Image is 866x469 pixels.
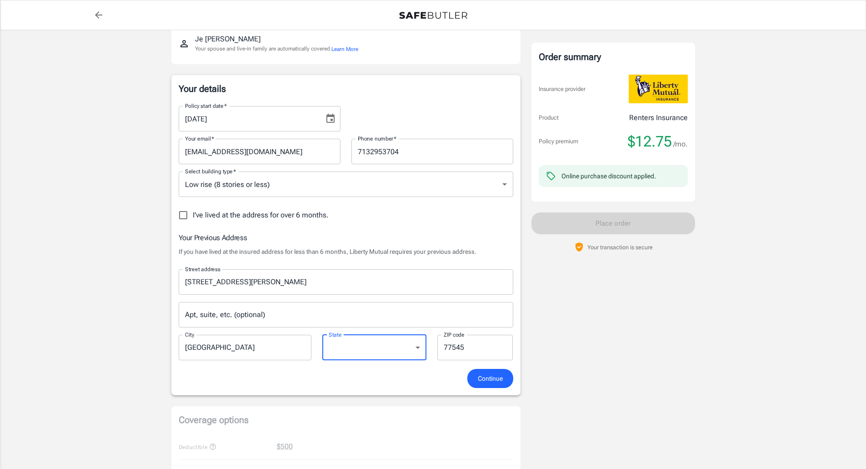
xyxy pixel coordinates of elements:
[179,139,340,164] input: Enter email
[539,113,559,122] p: Product
[179,232,513,243] h6: Your Previous Address
[539,50,688,64] div: Order summary
[467,369,513,388] button: Continue
[185,102,227,110] label: Policy start date
[444,331,465,338] label: ZIP code
[478,373,503,384] span: Continue
[179,38,190,49] svg: Insured person
[195,34,260,45] p: Je [PERSON_NAME]
[193,210,329,221] span: I've lived at the address for over 6 months.
[185,265,220,273] label: Street address
[321,110,340,128] button: Choose date, selected date is Sep 10, 2025
[587,243,653,252] p: Your transaction is secure
[629,112,688,123] p: Renters Insurance
[195,45,358,53] p: Your spouse and live-in family are automatically covered.
[673,138,688,151] span: /mo.
[185,331,194,338] label: City
[185,135,214,142] label: Your email
[179,82,513,95] p: Your details
[179,171,513,197] div: Low rise (8 stories or less)
[351,139,513,164] input: Enter number
[179,106,318,131] input: MM/DD/YYYY
[329,331,342,338] label: State
[561,171,656,181] div: Online purchase discount applied.
[90,6,108,24] a: back to quotes
[399,12,467,19] img: Back to quotes
[628,132,672,151] span: $12.75
[629,75,688,103] img: Liberty Mutual
[539,85,586,94] p: Insurance provider
[179,247,513,256] p: If you have lived at the insured address for less than 6 months, Liberty Mutual requires your pre...
[331,45,358,53] button: Learn More
[358,135,396,142] label: Phone number
[539,137,578,146] p: Policy premium
[185,167,236,175] label: Select building type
